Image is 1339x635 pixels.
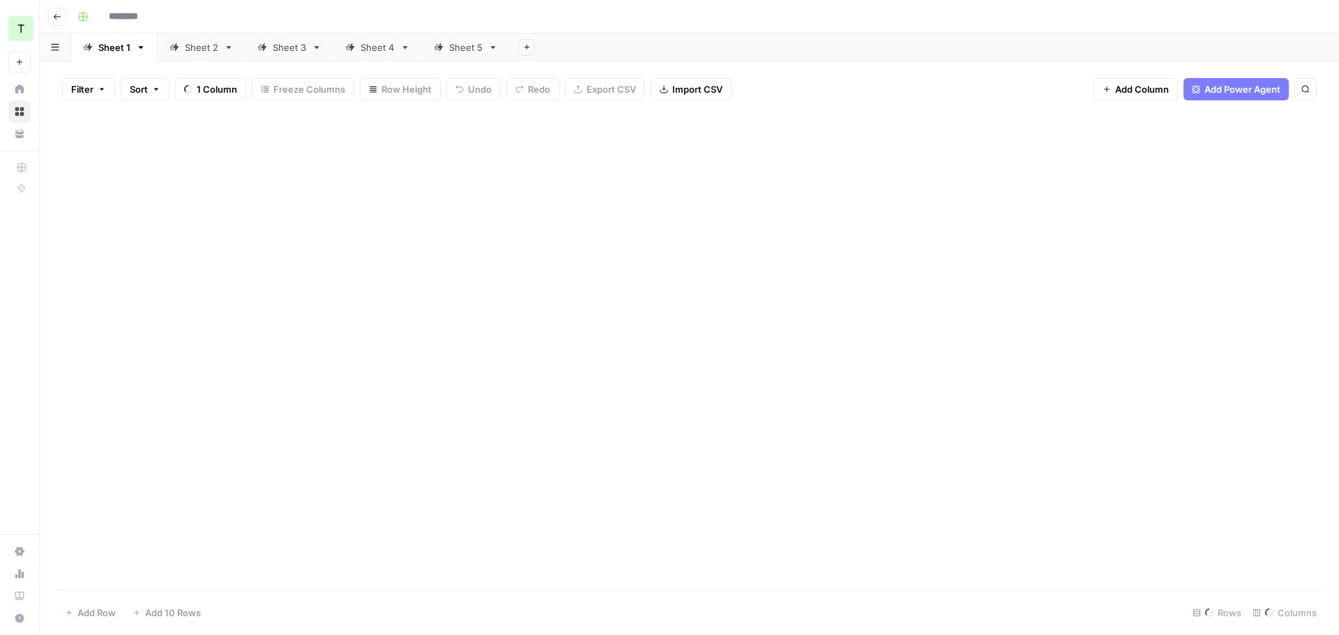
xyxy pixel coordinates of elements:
button: Add Power Agent [1183,78,1289,100]
span: 1 Column [197,82,237,96]
a: Your Data [8,123,31,145]
span: Import CSV [672,82,723,96]
button: Workspace: TY SEO Team [8,11,31,46]
div: Columns [1247,602,1322,624]
span: Add 10 Rows [145,606,201,620]
a: Sheet 2 [158,33,245,61]
div: Sheet 3 [273,40,306,54]
button: Export CSV [565,78,645,100]
button: Row Height [360,78,441,100]
div: Sheet 4 [361,40,395,54]
a: Settings [8,540,31,563]
button: Redo [506,78,559,100]
a: Learning Hub [8,585,31,607]
div: Rows [1187,602,1247,624]
div: Sheet 5 [449,40,483,54]
span: Add Column [1115,82,1169,96]
span: Sort [130,82,148,96]
span: Filter [71,82,93,96]
span: Row Height [381,82,432,96]
a: Home [8,78,31,100]
span: T [17,20,24,37]
button: Add Column [1094,78,1178,100]
span: Undo [468,82,492,96]
button: Add 10 Rows [124,602,209,624]
span: Export CSV [587,82,636,96]
button: Undo [446,78,501,100]
button: Sort [121,78,169,100]
a: Sheet 1 [71,33,158,61]
button: Import CSV [651,78,732,100]
div: Sheet 1 [98,40,130,54]
div: Sheet 2 [185,40,218,54]
a: Usage [8,563,31,585]
span: Add Power Agent [1204,82,1280,96]
button: Add Row [56,602,124,624]
a: Sheet 3 [245,33,333,61]
a: Sheet 5 [422,33,510,61]
span: Freeze Columns [273,82,345,96]
a: Browse [8,100,31,123]
button: 1 Column [175,78,246,100]
button: Filter [62,78,115,100]
button: Help + Support [8,607,31,629]
button: Freeze Columns [252,78,354,100]
a: Sheet 4 [333,33,422,61]
span: Redo [528,82,550,96]
span: Add Row [77,606,116,620]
